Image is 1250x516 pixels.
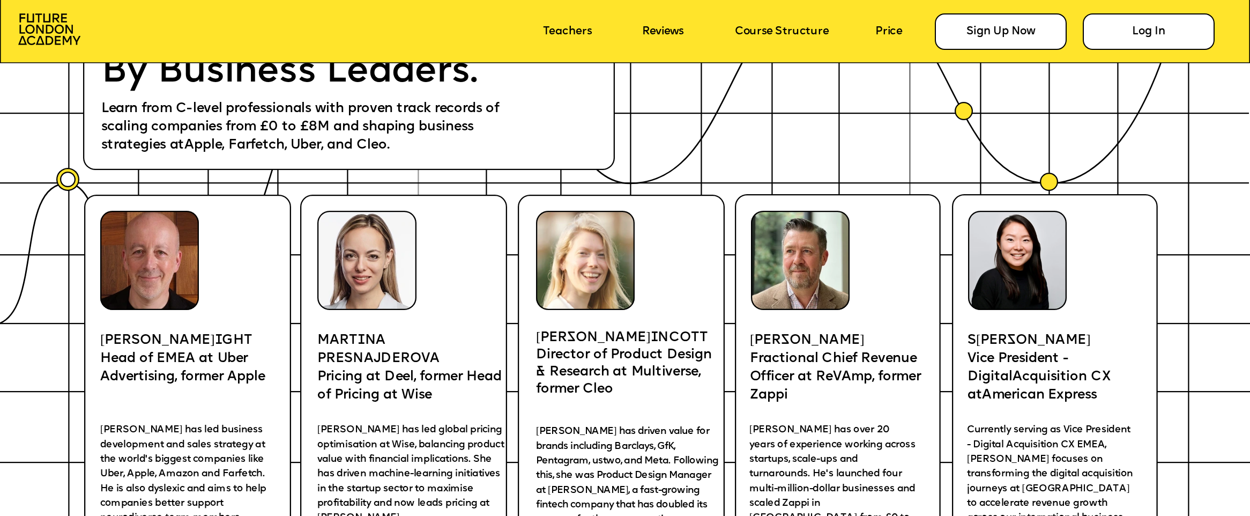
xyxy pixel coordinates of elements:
[750,350,926,404] p: Fractional Chief Revenue Officer at ReV mp, former Zappi
[317,334,358,348] span: MART
[1013,371,1022,384] span: A
[968,334,976,348] span: S
[658,331,708,345] span: NCOTT
[18,13,80,45] img: image-aac980e9-41de-4c2d-a048-f29dd30a0068.png
[101,100,525,154] p: Learn from C-level professionals with proven track records of scaling companies from £0 to £8M an...
[317,334,440,366] span: NA PRESNAJDEROVA
[214,334,222,348] span: I
[358,334,365,348] span: I
[842,371,851,384] span: A
[543,26,592,38] a: Teachers
[536,331,651,345] span: [PERSON_NAME]
[536,348,725,399] p: Director of Product Design & Research at Multiverse, former Cleo
[968,350,1147,404] p: Vice President - Digital cquisition CX at merican Express
[222,334,252,348] span: GHT
[875,26,902,38] a: Price
[317,368,502,405] p: Pricing at Deel, former Head of Pricing at Wise
[976,334,1091,348] span: [PERSON_NAME]
[650,331,658,345] span: I
[101,51,509,94] p: By Business Leaders.
[982,389,992,402] span: A
[100,352,265,384] span: Head of EMEA at Uber Advertising, former Apple
[735,26,829,38] a: Course Structure
[642,26,683,38] a: Reviews
[750,334,865,348] span: [PERSON_NAME]
[184,139,390,152] span: Apple, Farfetch, Uber, and Cleo.
[100,334,215,348] span: [PERSON_NAME]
